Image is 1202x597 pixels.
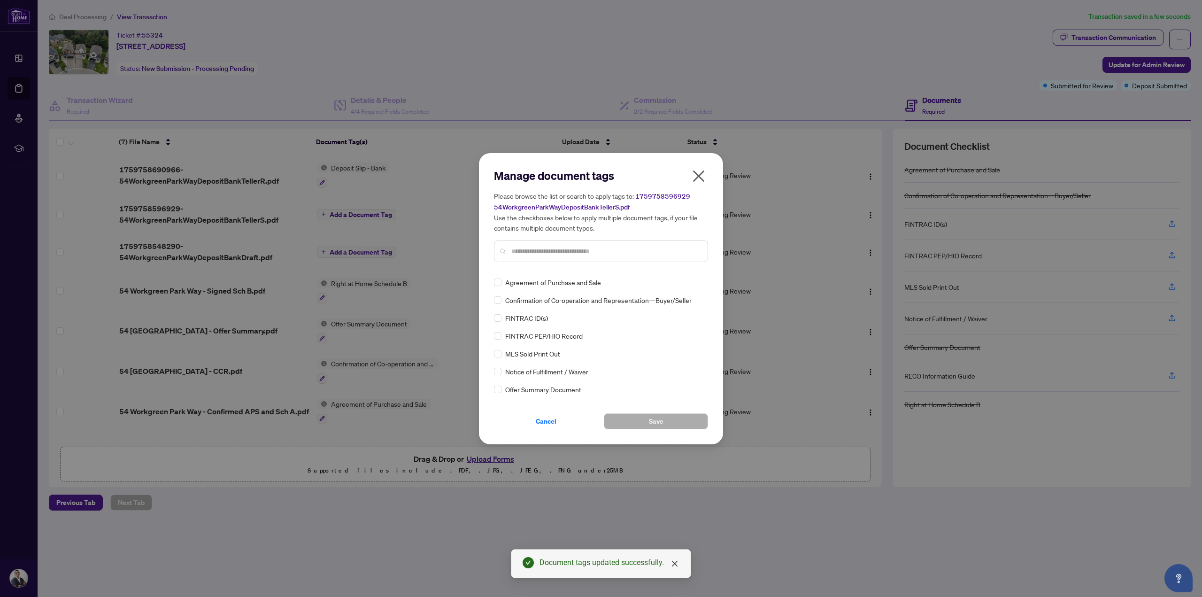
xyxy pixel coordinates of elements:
[494,413,598,429] button: Cancel
[494,168,708,183] h2: Manage document tags
[1164,564,1193,592] button: Open asap
[604,413,708,429] button: Save
[505,277,601,287] span: Agreement of Purchase and Sale
[505,366,588,377] span: Notice of Fulfillment / Waiver
[494,192,693,211] span: 1759758596929-54WorkgreenParkWayDepositBankTellerS.pdf
[523,557,534,568] span: check-circle
[505,384,581,395] span: Offer Summary Document
[505,313,548,323] span: FINTRAC ID(s)
[494,191,708,233] h5: Please browse the list or search to apply tags to: Use the checkboxes below to apply multiple doc...
[505,295,692,305] span: Confirmation of Co-operation and Representation—Buyer/Seller
[505,331,583,341] span: FINTRAC PEP/HIO Record
[691,169,706,184] span: close
[536,414,556,429] span: Cancel
[539,557,679,568] div: Document tags updated successfully.
[670,558,680,569] a: Close
[671,560,678,567] span: close
[505,349,560,359] span: MLS Sold Print Out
